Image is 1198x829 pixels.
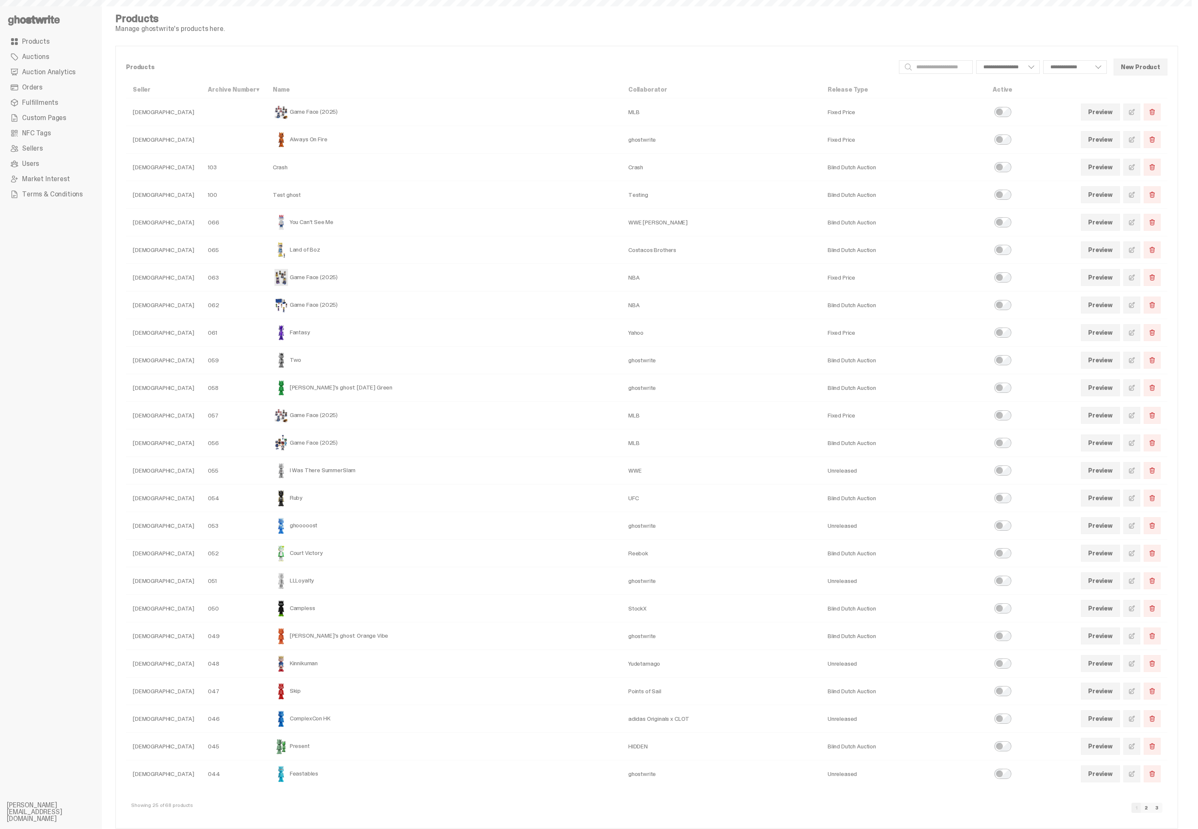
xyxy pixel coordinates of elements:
span: Terms & Conditions [22,191,83,198]
td: LLLoyalty [266,567,621,595]
td: 065 [201,236,266,264]
td: Yahoo [621,319,821,347]
td: 051 [201,567,266,595]
td: Unreleased [821,512,986,540]
li: [PERSON_NAME][EMAIL_ADDRESS][DOMAIN_NAME] [7,802,109,822]
button: Delete Product [1144,269,1161,286]
td: 049 [201,622,266,650]
span: Auction Analytics [22,69,76,76]
td: [DEMOGRAPHIC_DATA] [126,595,201,622]
td: [DEMOGRAPHIC_DATA] [126,402,201,429]
td: Land of Boz [266,236,621,264]
td: Game Face (2025) [266,98,621,126]
button: Delete Product [1144,572,1161,589]
p: Products [126,64,892,70]
button: Delete Product [1144,517,1161,534]
a: Custom Pages [7,110,95,126]
td: I Was There SummerSlam [266,457,621,485]
td: 050 [201,595,266,622]
td: [PERSON_NAME]'s ghost: Orange Vibe [266,622,621,650]
td: Blind Dutch Auction [821,540,986,567]
td: Blind Dutch Auction [821,181,986,209]
div: Showing 25 of 68 products [131,803,193,809]
a: Preview [1081,104,1120,120]
span: NFC Tags [22,130,51,137]
a: Preview [1081,379,1120,396]
td: StockX [621,595,821,622]
td: [DEMOGRAPHIC_DATA] [126,264,201,291]
td: [DEMOGRAPHIC_DATA] [126,98,201,126]
td: 058 [201,374,266,402]
img: Ruby [273,490,290,507]
td: [DEMOGRAPHIC_DATA] [126,512,201,540]
td: 045 [201,733,266,760]
a: Preview [1081,738,1120,755]
img: Game Face (2025) [273,104,290,120]
td: [DEMOGRAPHIC_DATA] [126,154,201,181]
td: Blind Dutch Auction [821,678,986,705]
button: Delete Product [1144,710,1161,727]
td: Crash [266,154,621,181]
td: UFC [621,485,821,512]
td: Fantasy [266,319,621,347]
a: Preview [1081,600,1120,617]
td: Points of Sail [621,678,821,705]
button: Delete Product [1144,490,1161,507]
td: Crash [621,154,821,181]
img: ghooooost [273,517,290,534]
td: Costacos Brothers [621,236,821,264]
img: Skip [273,683,290,700]
button: Delete Product [1144,379,1161,396]
span: Custom Pages [22,115,66,121]
a: Preview [1081,710,1120,727]
td: Blind Dutch Auction [821,291,986,319]
td: adidas Originals x CLOT [621,705,821,733]
td: Yudetamago [621,650,821,678]
td: Unreleased [821,650,986,678]
td: ghostwrite [621,622,821,650]
td: [DEMOGRAPHIC_DATA] [126,678,201,705]
td: [DEMOGRAPHIC_DATA] [126,126,201,154]
td: 059 [201,347,266,374]
a: Fulfillments [7,95,95,110]
td: Court Victory [266,540,621,567]
td: Blind Dutch Auction [821,236,986,264]
a: Preview [1081,655,1120,672]
a: Active [993,86,1012,93]
a: Preview [1081,434,1120,451]
td: ComplexCon HK [266,705,621,733]
button: Delete Product [1144,462,1161,479]
img: Fantasy [273,324,290,341]
td: Blind Dutch Auction [821,374,986,402]
a: NFC Tags [7,126,95,141]
a: Preview [1081,159,1120,176]
td: Skip [266,678,621,705]
h4: Products [115,14,225,24]
td: [DEMOGRAPHIC_DATA] [126,347,201,374]
a: Archive Number▾ [208,86,259,93]
span: Users [22,160,39,167]
td: Game Face (2025) [266,291,621,319]
td: Game Face (2025) [266,264,621,291]
td: 100 [201,181,266,209]
td: [DEMOGRAPHIC_DATA] [126,181,201,209]
td: [DEMOGRAPHIC_DATA] [126,705,201,733]
td: [DEMOGRAPHIC_DATA] [126,760,201,788]
button: Delete Product [1144,104,1161,120]
td: [DEMOGRAPHIC_DATA] [126,622,201,650]
td: ghostwrite [621,126,821,154]
button: Delete Product [1144,131,1161,148]
button: Delete Product [1144,352,1161,369]
td: 048 [201,650,266,678]
button: Delete Product [1144,186,1161,203]
td: 103 [201,154,266,181]
button: Delete Product [1144,434,1161,451]
button: Delete Product [1144,214,1161,231]
a: Users [7,156,95,171]
button: Delete Product [1144,738,1161,755]
td: 054 [201,485,266,512]
td: Blind Dutch Auction [821,485,986,512]
img: Two [273,352,290,369]
img: Campless [273,600,290,617]
td: Two [266,347,621,374]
